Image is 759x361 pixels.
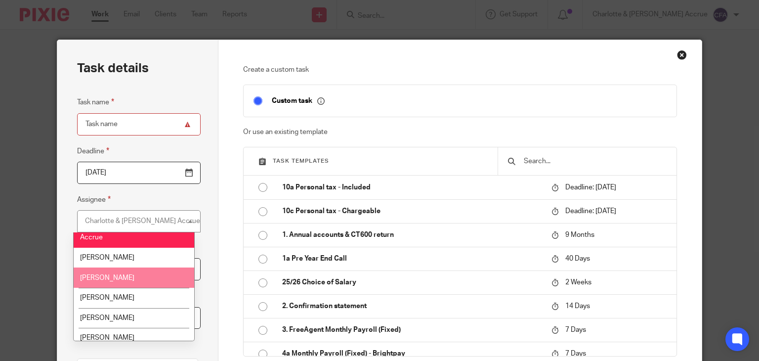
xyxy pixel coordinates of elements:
[282,277,542,287] p: 25/26 Choice of Salary
[80,315,134,321] span: [PERSON_NAME]
[80,294,134,301] span: [PERSON_NAME]
[282,254,542,264] p: 1a Pre Year End Call
[282,182,542,192] p: 10a Personal tax - Included
[677,50,687,60] div: Close this dialog window
[77,60,149,77] h2: Task details
[80,254,134,261] span: [PERSON_NAME]
[565,279,591,286] span: 2 Weeks
[565,231,594,238] span: 9 Months
[80,274,134,281] span: [PERSON_NAME]
[80,334,134,341] span: [PERSON_NAME]
[565,208,616,215] span: Deadline: [DATE]
[243,127,677,137] p: Or use an existing template
[77,145,109,157] label: Deadline
[565,350,586,357] span: 7 Days
[282,301,542,311] p: 2. Confirmation statement
[565,184,616,191] span: Deadline: [DATE]
[243,65,677,75] p: Create a custom task
[272,96,325,105] p: Custom task
[282,325,542,335] p: 3. FreeAgent Monthly Payroll (Fixed)
[85,218,200,225] div: Charlotte & [PERSON_NAME] Accrue
[77,194,111,205] label: Assignee
[77,96,114,108] label: Task name
[565,326,586,333] span: 7 Days
[565,303,590,310] span: 14 Days
[565,255,590,262] span: 40 Days
[282,349,542,359] p: 4a Monthly Payroll (Fixed) - Brightpay
[77,113,201,135] input: Task name
[77,162,201,184] input: Pick a date
[282,206,542,216] p: 10c Personal tax - Chargeable
[273,158,329,164] span: Task templates
[523,156,667,167] input: Search...
[282,230,542,240] p: 1. Annual accounts & CT600 return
